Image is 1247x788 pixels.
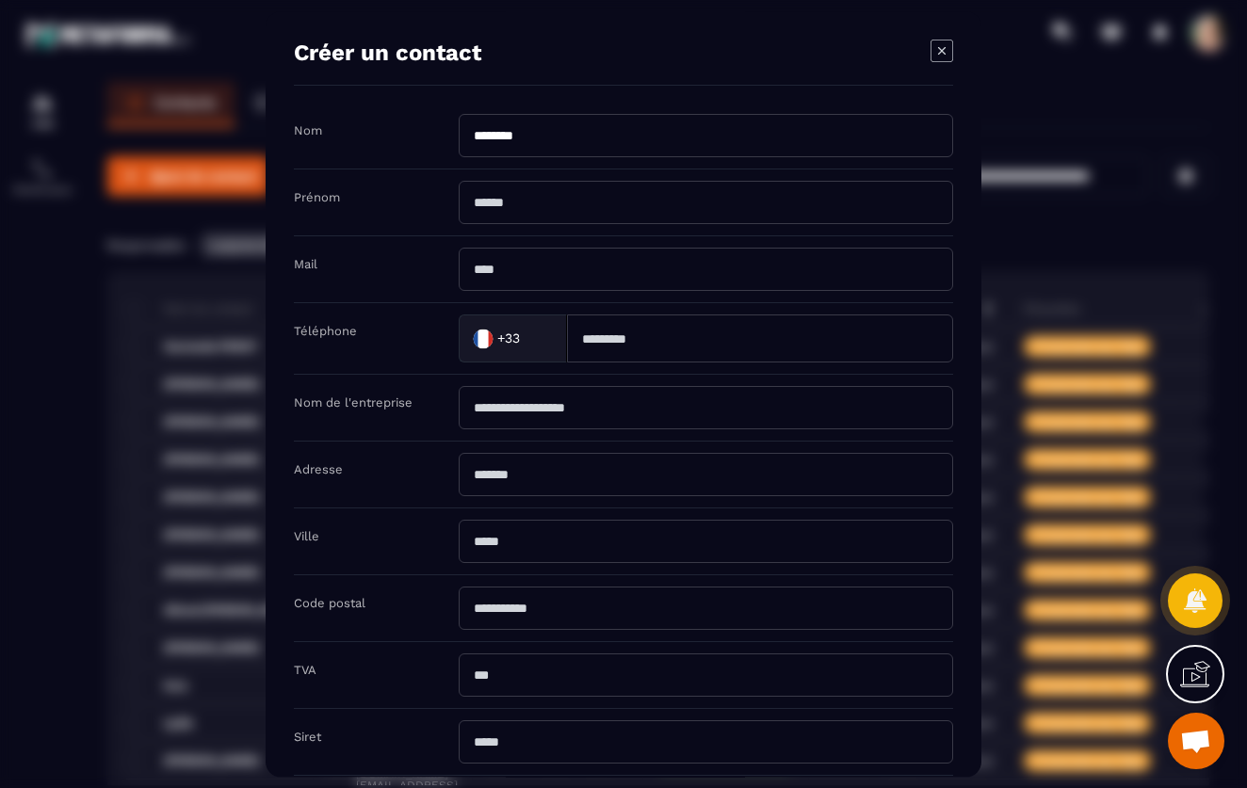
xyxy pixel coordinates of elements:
input: Search for option [524,324,547,352]
label: Adresse [294,462,343,476]
label: Mail [294,257,317,271]
label: Siret [294,730,321,744]
label: Téléphone [294,324,357,338]
h4: Créer un contact [294,40,481,66]
label: Ville [294,529,319,543]
span: +33 [497,330,520,348]
div: Ouvrir le chat [1168,713,1224,769]
label: TVA [294,663,316,677]
label: Prénom [294,190,340,204]
label: Nom de l'entreprise [294,395,413,410]
label: Code postal [294,596,365,610]
div: Search for option [459,314,567,362]
label: Nom [294,123,322,137]
img: Country Flag [464,319,502,357]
